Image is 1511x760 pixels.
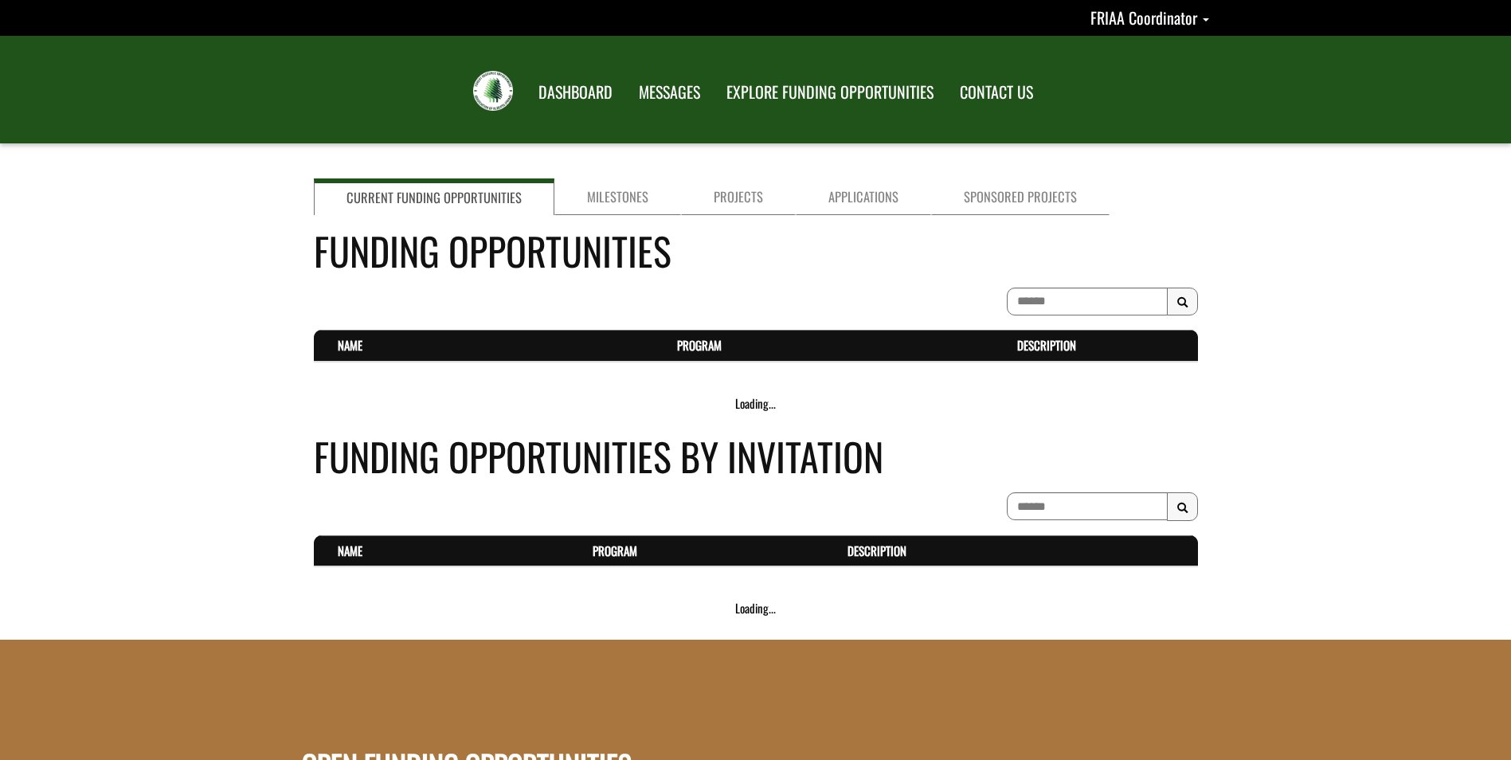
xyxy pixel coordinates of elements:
[1007,492,1168,520] input: To search on partial text, use the asterisk (*) wildcard character.
[338,336,362,354] a: Name
[948,72,1045,112] a: CONTACT US
[593,542,637,559] a: Program
[1090,6,1209,29] a: FRIAA Coordinator
[681,178,796,215] a: Projects
[627,72,712,112] a: MESSAGES
[677,336,722,354] a: Program
[527,72,624,112] a: DASHBOARD
[796,178,931,215] a: Applications
[473,71,513,111] img: FRIAA Submissions Portal
[314,222,1198,279] h4: Funding Opportunities
[314,428,1198,484] h4: Funding Opportunities By Invitation
[1017,336,1076,354] a: Description
[314,600,1198,617] div: Loading...
[554,178,681,215] a: Milestones
[714,72,945,112] a: EXPLORE FUNDING OPPORTUNITIES
[847,542,906,559] a: Description
[1167,492,1198,521] button: Search Results
[931,178,1110,215] a: Sponsored Projects
[314,395,1198,412] div: Loading...
[1167,288,1198,316] button: Search Results
[524,68,1045,112] nav: Main Navigation
[1090,6,1197,29] span: FRIAA Coordinator
[1164,535,1198,566] th: Actions
[314,178,554,215] a: Current Funding Opportunities
[338,542,362,559] a: Name
[1007,288,1168,315] input: To search on partial text, use the asterisk (*) wildcard character.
